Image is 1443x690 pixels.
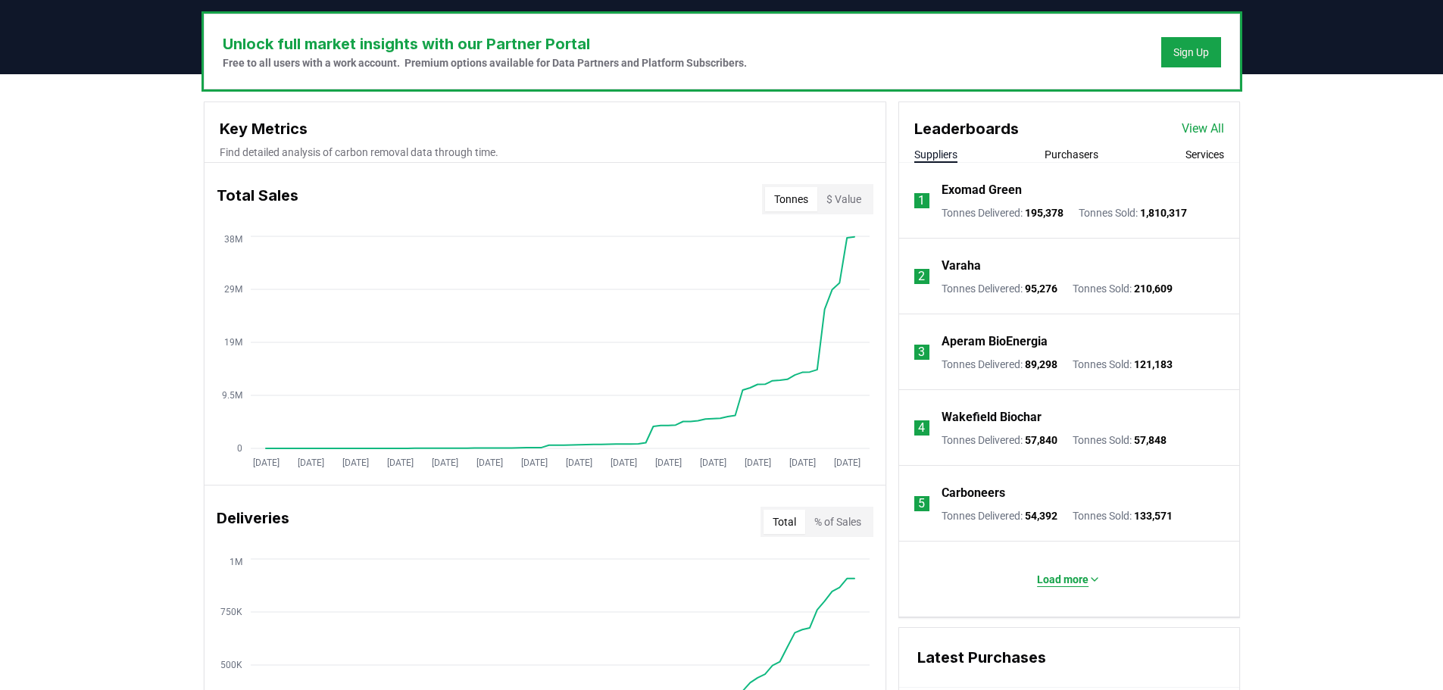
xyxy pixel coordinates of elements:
[230,557,242,567] tspan: 1M
[914,147,957,162] button: Suppliers
[1134,358,1173,370] span: 121,183
[520,457,547,468] tspan: [DATE]
[918,267,925,286] p: 2
[1025,358,1057,370] span: 89,298
[1073,281,1173,296] p: Tonnes Sold :
[223,33,747,55] h3: Unlock full market insights with our Partner Portal
[1134,510,1173,522] span: 133,571
[1079,205,1187,220] p: Tonnes Sold :
[1045,147,1098,162] button: Purchasers
[610,457,636,468] tspan: [DATE]
[942,181,1022,199] a: Exomad Green
[918,343,925,361] p: 3
[1173,45,1209,60] a: Sign Up
[1073,508,1173,523] p: Tonnes Sold :
[918,495,925,513] p: 5
[217,184,298,214] h3: Total Sales
[942,484,1005,502] a: Carboneers
[1025,564,1113,595] button: Load more
[1182,120,1224,138] a: View All
[914,117,1019,140] h3: Leaderboards
[1025,434,1057,446] span: 57,840
[237,443,242,454] tspan: 0
[1025,283,1057,295] span: 95,276
[942,205,1064,220] p: Tonnes Delivered :
[1140,207,1187,219] span: 1,810,317
[1073,357,1173,372] p: Tonnes Sold :
[223,55,747,70] p: Free to all users with a work account. Premium options available for Data Partners and Platform S...
[942,508,1057,523] p: Tonnes Delivered :
[431,457,458,468] tspan: [DATE]
[942,432,1057,448] p: Tonnes Delivered :
[220,607,242,617] tspan: 750K
[224,284,242,295] tspan: 29M
[220,117,870,140] h3: Key Metrics
[942,408,1042,426] a: Wakefield Biochar
[476,457,502,468] tspan: [DATE]
[1037,572,1088,587] p: Load more
[764,510,805,534] button: Total
[224,337,242,348] tspan: 19M
[765,187,817,211] button: Tonnes
[833,457,860,468] tspan: [DATE]
[1025,510,1057,522] span: 54,392
[942,257,981,275] a: Varaha
[917,646,1221,669] h3: Latest Purchases
[817,187,870,211] button: $ Value
[1185,147,1224,162] button: Services
[565,457,592,468] tspan: [DATE]
[654,457,681,468] tspan: [DATE]
[942,333,1048,351] a: Aperam BioEnergia
[1161,37,1221,67] button: Sign Up
[386,457,413,468] tspan: [DATE]
[942,281,1057,296] p: Tonnes Delivered :
[1134,283,1173,295] span: 210,609
[918,192,925,210] p: 1
[805,510,870,534] button: % of Sales
[297,457,323,468] tspan: [DATE]
[222,390,242,401] tspan: 9.5M
[1025,207,1064,219] span: 195,378
[699,457,726,468] tspan: [DATE]
[789,457,815,468] tspan: [DATE]
[217,507,289,537] h3: Deliveries
[220,660,242,670] tspan: 500K
[918,419,925,437] p: 4
[942,357,1057,372] p: Tonnes Delivered :
[252,457,279,468] tspan: [DATE]
[1073,432,1167,448] p: Tonnes Sold :
[744,457,770,468] tspan: [DATE]
[224,234,242,245] tspan: 38M
[342,457,368,468] tspan: [DATE]
[1134,434,1167,446] span: 57,848
[220,145,870,160] p: Find detailed analysis of carbon removal data through time.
